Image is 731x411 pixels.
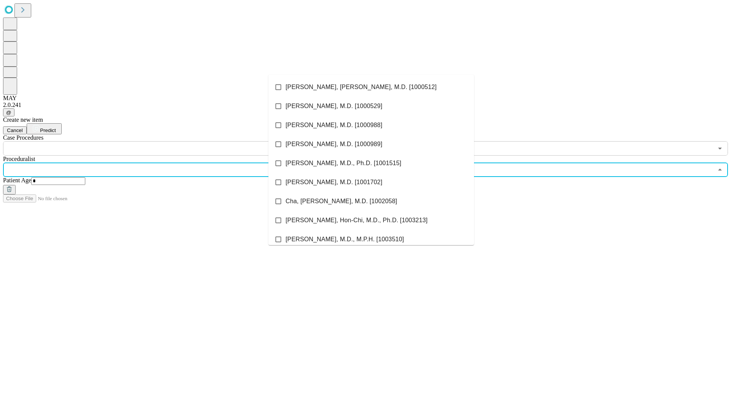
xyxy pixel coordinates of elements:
[286,178,382,187] span: [PERSON_NAME], M.D. [1001702]
[286,197,397,206] span: Cha, [PERSON_NAME], M.D. [1002058]
[27,123,62,134] button: Predict
[715,143,725,154] button: Open
[286,216,428,225] span: [PERSON_NAME], Hon-Chi, M.D., Ph.D. [1003213]
[286,159,401,168] span: [PERSON_NAME], M.D., Ph.D. [1001515]
[3,177,31,183] span: Patient Age
[715,164,725,175] button: Close
[286,140,382,149] span: [PERSON_NAME], M.D. [1000989]
[286,83,437,92] span: [PERSON_NAME], [PERSON_NAME], M.D. [1000512]
[286,102,382,111] span: [PERSON_NAME], M.D. [1000529]
[286,121,382,130] span: [PERSON_NAME], M.D. [1000988]
[286,235,404,244] span: [PERSON_NAME], M.D., M.P.H. [1003510]
[3,102,728,108] div: 2.0.241
[40,127,56,133] span: Predict
[3,126,27,134] button: Cancel
[6,110,11,115] span: @
[3,156,35,162] span: Proceduralist
[3,116,43,123] span: Create new item
[3,134,43,141] span: Scheduled Procedure
[3,108,14,116] button: @
[3,95,728,102] div: MAY
[7,127,23,133] span: Cancel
